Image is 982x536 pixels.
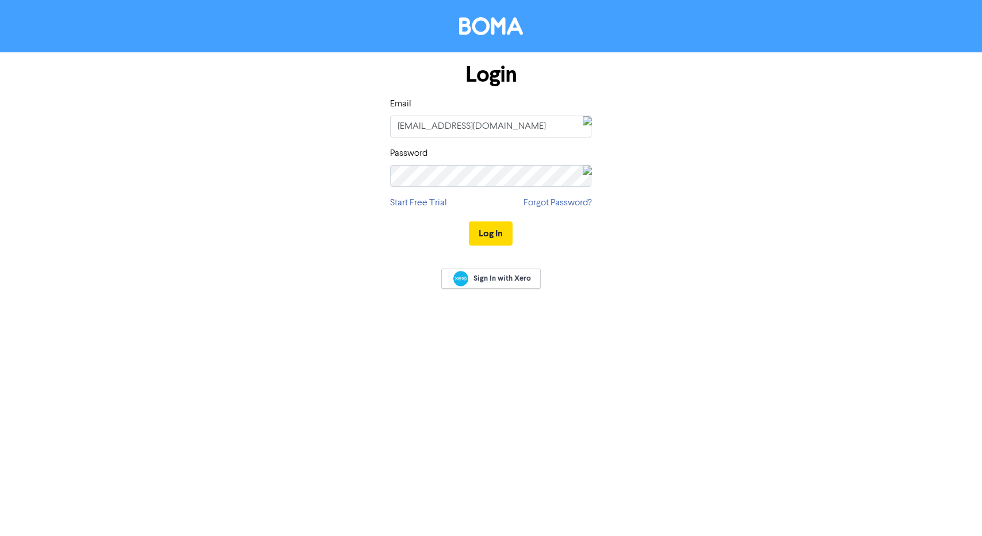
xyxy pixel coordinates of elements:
[469,221,513,246] button: Log In
[473,273,531,284] span: Sign In with Xero
[390,97,411,111] label: Email
[459,17,523,35] img: BOMA Logo
[390,196,447,210] a: Start Free Trial
[390,62,591,88] h1: Login
[524,196,591,210] a: Forgot Password?
[441,269,540,289] a: Sign In with Xero
[390,147,427,160] label: Password
[453,271,468,286] img: Xero logo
